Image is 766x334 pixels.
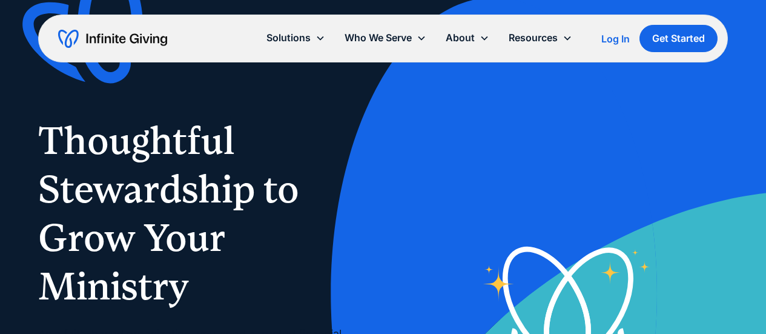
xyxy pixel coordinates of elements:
div: Resources [499,25,582,51]
h1: Thoughtful Stewardship to Grow Your Ministry [38,116,358,310]
div: Who We Serve [335,25,436,51]
a: Get Started [639,25,718,52]
a: home [58,29,167,48]
div: Solutions [266,30,311,46]
a: Log In [601,32,630,46]
div: Resources [509,30,558,46]
div: Solutions [257,25,335,51]
div: About [446,30,475,46]
div: Log In [601,34,630,44]
div: About [436,25,499,51]
div: Who We Serve [345,30,412,46]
